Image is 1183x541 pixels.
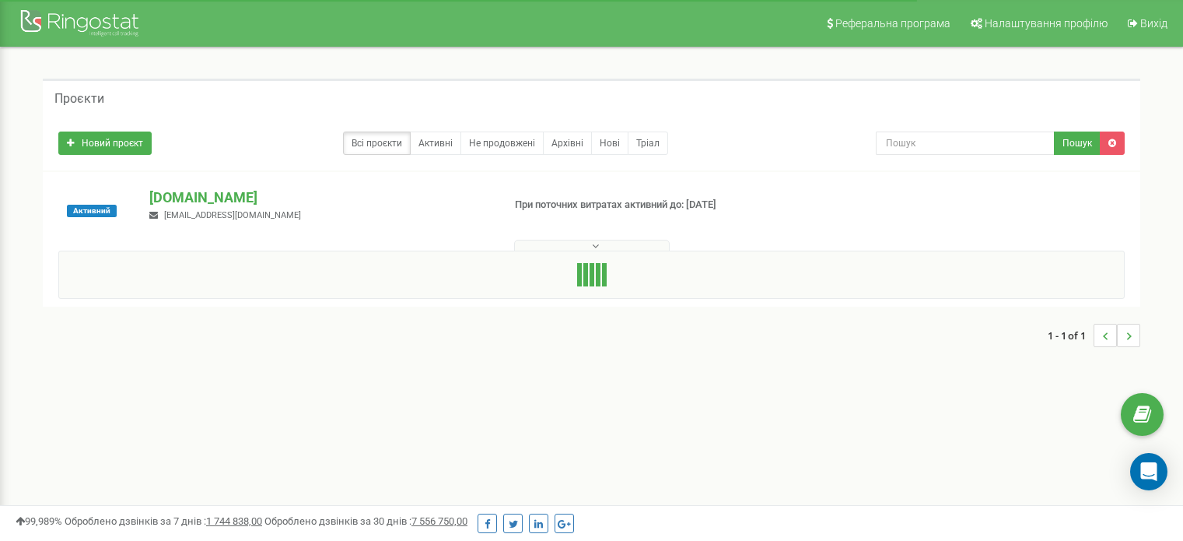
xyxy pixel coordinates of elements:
[985,17,1108,30] span: Налаштування профілю
[65,515,262,527] span: Оброблено дзвінків за 7 днів :
[1048,324,1094,347] span: 1 - 1 of 1
[543,132,592,155] a: Архівні
[16,515,62,527] span: 99,989%
[1130,453,1167,490] div: Open Intercom Messenger
[411,515,467,527] u: 7 556 750,00
[149,188,489,208] p: [DOMAIN_NAME]
[58,132,152,155] a: Новий проєкт
[591,132,628,155] a: Нові
[515,198,764,213] p: При поточних витратах активний до: [DATE]
[206,515,262,527] u: 1 744 838,00
[460,132,544,155] a: Не продовжені
[835,17,950,30] span: Реферальна програма
[1140,17,1167,30] span: Вихід
[164,210,301,220] span: [EMAIL_ADDRESS][DOMAIN_NAME]
[54,92,104,106] h5: Проєкти
[1048,308,1140,363] nav: ...
[628,132,668,155] a: Тріал
[67,205,117,217] span: Активний
[410,132,461,155] a: Активні
[1054,132,1101,155] button: Пошук
[876,132,1055,155] input: Пошук
[343,132,411,155] a: Всі проєкти
[264,515,467,527] span: Оброблено дзвінків за 30 днів :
